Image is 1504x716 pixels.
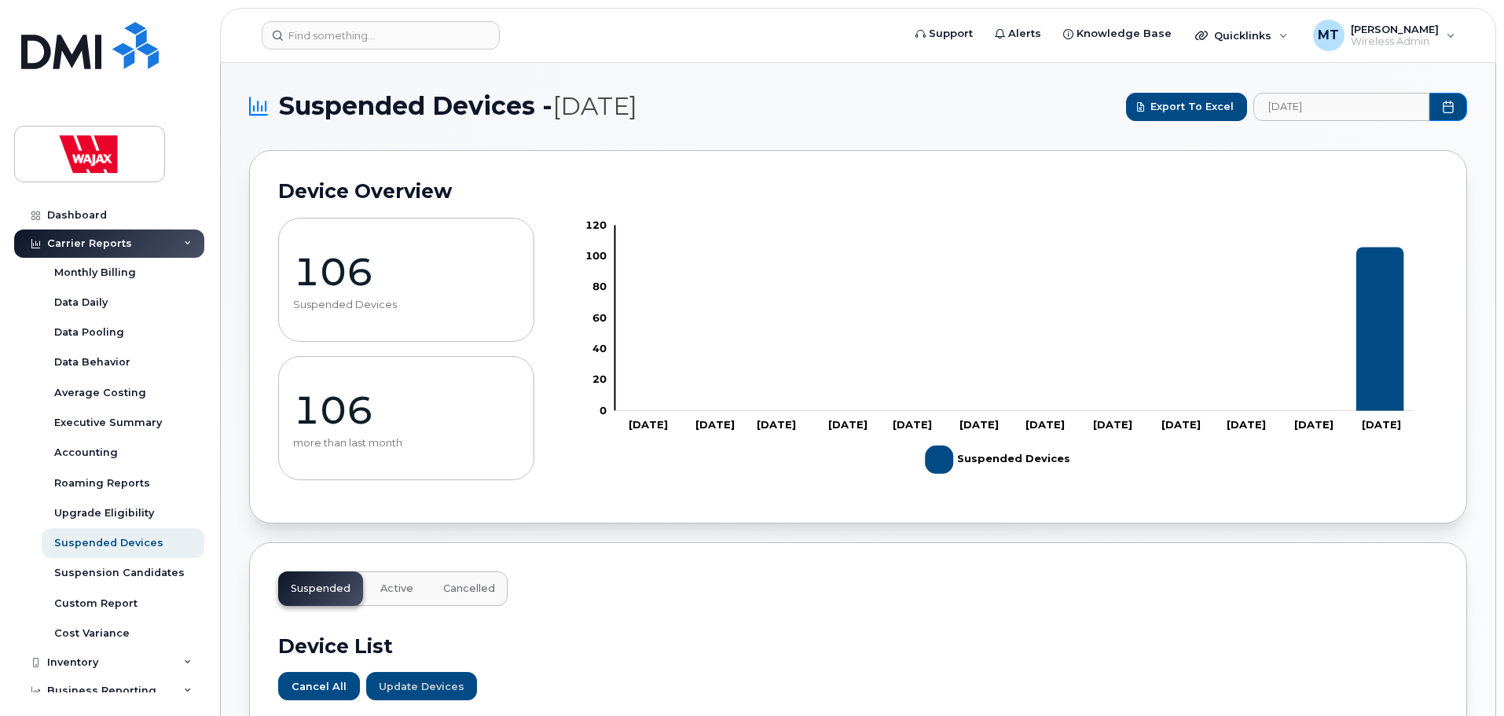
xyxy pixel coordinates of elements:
[629,418,668,431] tspan: [DATE]
[757,418,796,431] tspan: [DATE]
[278,672,360,700] button: Cancel All
[278,179,1438,203] h2: Device Overview
[1093,418,1132,431] tspan: [DATE]
[278,634,1438,658] h2: Device List
[1026,418,1066,431] tspan: [DATE]
[552,91,637,121] span: [DATE]
[1429,93,1467,121] button: Choose Date
[1150,99,1234,114] span: Export to Excel
[1253,93,1429,121] input: archived_billing_data
[592,373,607,385] tspan: 20
[293,387,519,434] p: 106
[443,582,495,595] span: Cancelled
[592,311,607,324] tspan: 60
[380,582,413,595] span: Active
[585,249,607,262] tspan: 100
[926,439,1071,480] g: Suspended Devices
[366,672,477,700] button: Update Devices
[1295,418,1334,431] tspan: [DATE]
[1362,418,1401,431] tspan: [DATE]
[279,91,637,122] span: Suspended Devices -
[585,218,1414,480] g: Chart
[893,418,933,431] tspan: [DATE]
[379,679,464,694] span: Update Devices
[600,404,607,417] tspan: 0
[1126,93,1247,121] button: Export to Excel
[293,248,519,296] p: 106
[292,679,347,694] span: Cancel All
[960,418,1000,431] tspan: [DATE]
[293,299,519,311] p: Suspended Devices
[585,218,607,231] tspan: 120
[695,418,735,431] tspan: [DATE]
[592,342,607,354] tspan: 40
[592,280,607,292] tspan: 80
[293,437,519,450] p: more than last month
[828,418,868,431] tspan: [DATE]
[926,439,1071,480] g: Legend
[625,247,1404,410] g: Suspended Devices
[1162,418,1201,431] tspan: [DATE]
[1227,418,1266,431] tspan: [DATE]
